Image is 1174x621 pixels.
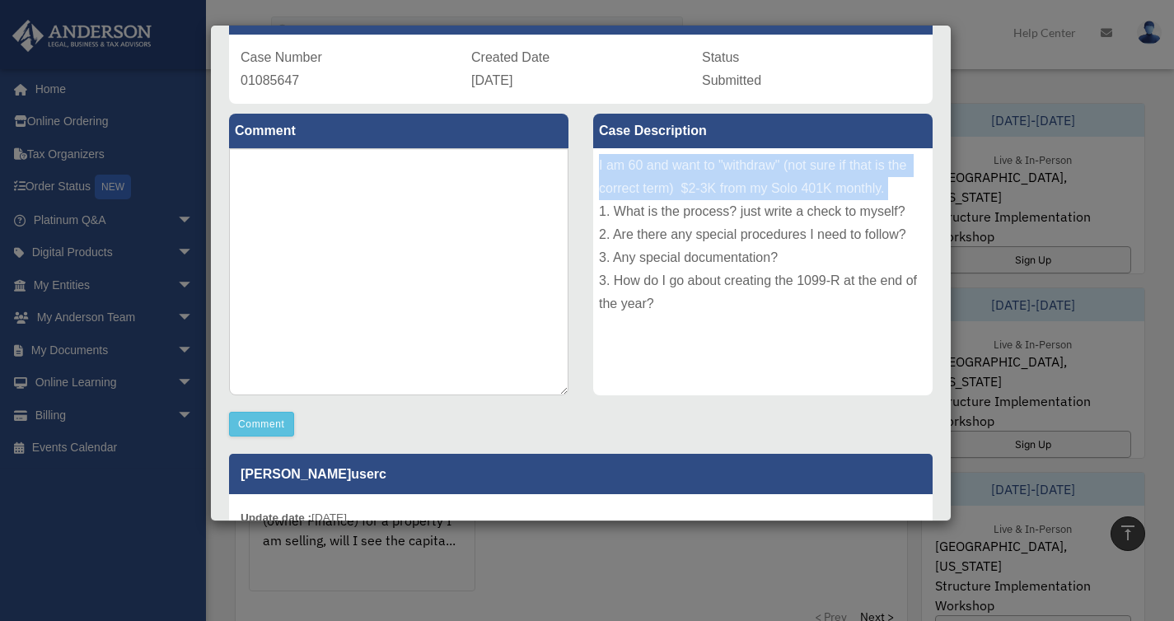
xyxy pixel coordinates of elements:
[702,73,761,87] span: Submitted
[471,50,550,64] span: Created Date
[471,73,512,87] span: [DATE]
[593,114,933,148] label: Case Description
[229,412,294,437] button: Comment
[241,511,311,524] b: Update date :
[702,50,739,64] span: Status
[241,73,299,87] span: 01085647
[229,114,568,148] label: Comment
[593,148,933,395] div: I am 60 and want to "withdraw" (not sure if that is the correct term) $2-3K from my Solo 401K mon...
[241,50,322,64] span: Case Number
[241,511,347,524] small: [DATE]
[229,454,933,494] p: [PERSON_NAME]userc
